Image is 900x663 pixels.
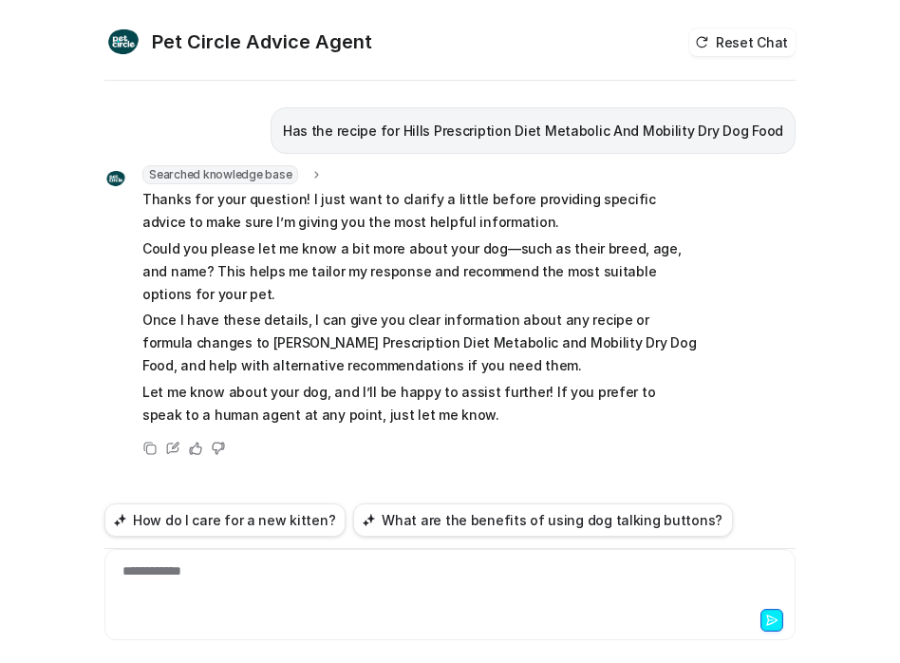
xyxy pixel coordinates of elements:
[152,28,372,55] h2: Pet Circle Advice Agent
[104,23,142,61] img: Widget
[353,503,733,537] button: What are the benefits of using dog talking buttons?
[142,381,698,426] p: Let me know about your dog, and I’ll be happy to assist further! If you prefer to speak to a huma...
[142,309,698,377] p: Once I have these details, I can give you clear information about any recipe or formula changes t...
[142,165,298,184] span: Searched knowledge base
[104,503,346,537] button: How do I care for a new kitten?
[689,28,796,56] button: Reset Chat
[104,167,127,190] img: Widget
[283,120,783,142] p: Has the recipe for Hills Prescription Diet Metabolic And Mobility Dry Dog Food
[142,237,698,306] p: Could you please let me know a bit more about your dog—such as their breed, age, and name? This h...
[142,188,698,234] p: Thanks for your question! I just want to clarify a little before providing specific advice to mak...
